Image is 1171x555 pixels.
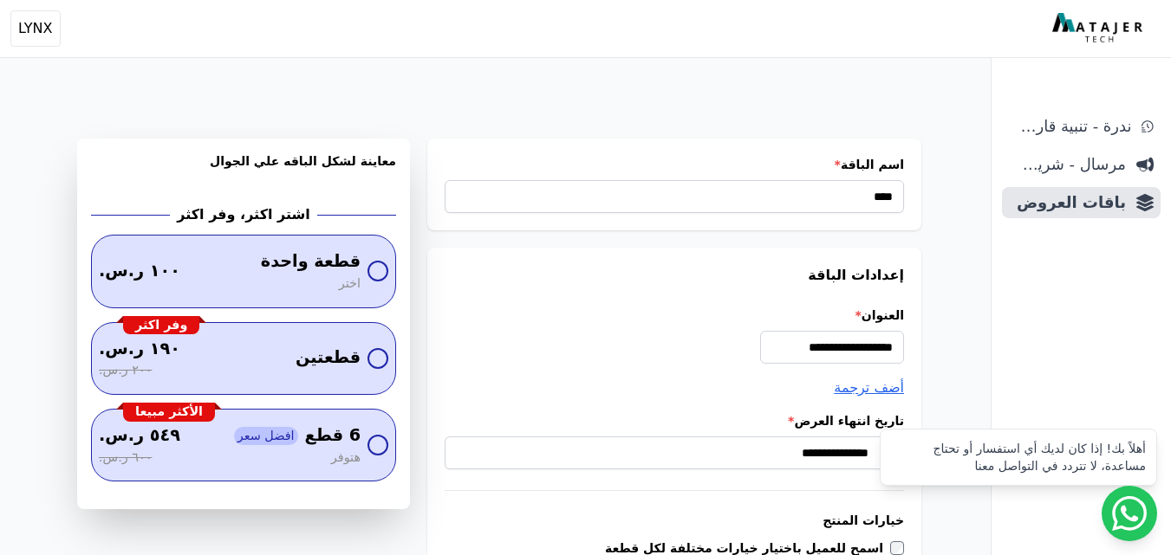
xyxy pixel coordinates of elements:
span: مرسال - شريط دعاية [1009,152,1126,177]
h3: معاينة لشكل الباقه علي الجوال [91,152,396,190]
span: ١٠٠ ر.س. [99,259,180,284]
h3: إعدادات الباقة [445,265,904,286]
label: اسم الباقة [445,156,904,173]
div: وفر اكثر [123,316,199,335]
button: أضف ترجمة [834,378,904,398]
span: ٦٠٠ ر.س. [99,449,152,468]
span: 6 قطع [305,423,361,449]
span: قطعة واحدة [261,249,361,274]
label: العنوان [445,307,904,324]
span: ٥٤٩ ر.س. [99,423,180,449]
span: اختر [339,274,361,294]
span: قطعتين [296,345,361,371]
span: ندرة - تنبية قارب علي النفاذ [1009,114,1131,139]
label: تاريخ انتهاء العرض [445,412,904,429]
div: الأكثر مبيعا [123,403,215,422]
span: أضف ترجمة [834,379,904,396]
span: ١٩٠ ر.س. [99,337,180,362]
img: MatajerTech Logo [1052,13,1147,44]
div: أهلاً بك! إذا كان لديك أي استفسار أو تحتاج مساعدة، لا تتردد في التواصل معنا [891,440,1146,474]
span: LYNX [18,18,53,39]
h2: اشتر اكثر، وفر اكثر [177,204,309,225]
span: ٢٠٠ ر.س. [99,361,152,380]
span: افضل سعر [234,427,298,446]
span: هتوفر [331,449,361,468]
h3: خيارات المنتج [445,512,904,529]
button: LYNX [10,10,61,47]
span: باقات العروض [1009,190,1126,215]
